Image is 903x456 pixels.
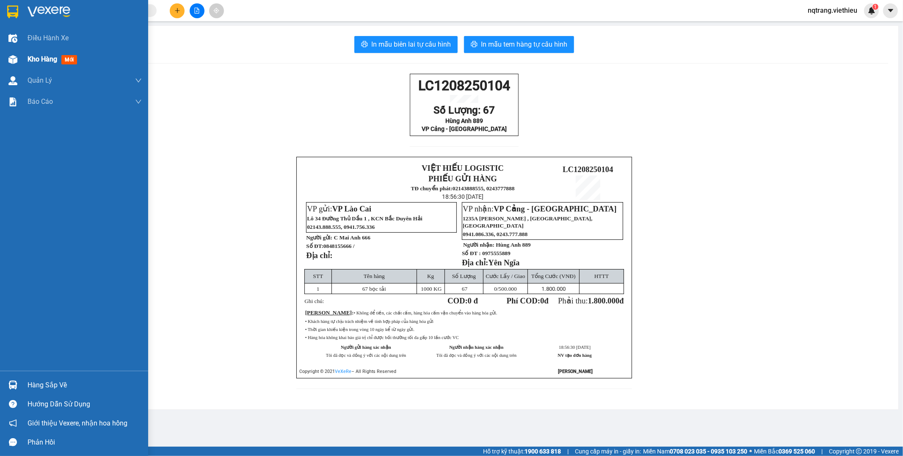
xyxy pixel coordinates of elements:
span: copyright [856,448,862,454]
span: Kho hàng [28,55,57,63]
span: Kg [427,273,434,279]
img: warehouse-icon [8,381,17,389]
span: • Không để tiền, các chất cấm, hàng hóa cấm vận chuyển vào hàng hóa gửi. [354,311,497,315]
img: logo [303,179,320,186]
span: Hỗ trợ kỹ thuật: [483,447,561,456]
span: Tôi đã đọc và đồng ý với các nội dung trên [436,353,517,358]
span: Quản Lý [28,75,52,86]
span: Số Lượng: 67 [24,31,85,42]
div: Phản hồi [28,436,142,449]
span: 18:56:30 [DATE] [442,193,483,200]
span: VP Cảng - [GEOGRAPHIC_DATA] [12,52,97,58]
button: file-add [190,3,204,18]
span: Hùng Anh 889 [445,117,483,124]
span: 18:56:30 [DATE] [559,345,591,350]
strong: Người gửi: [306,234,332,241]
span: 0 đ [468,296,478,305]
span: 1235A [PERSON_NAME] , [GEOGRAPHIC_DATA], [GEOGRAPHIC_DATA] [463,215,592,229]
span: notification [9,419,17,427]
span: Số Lượng [452,273,476,279]
span: HTTT [594,273,609,279]
span: • Khách hàng tự chịu trách nhiệm về tính hợp pháp của hàng hóa gửi [305,319,434,324]
strong: Địa chỉ: [306,251,332,260]
span: | [821,447,823,456]
span: : [305,309,354,316]
span: Cung cấp máy in - giấy in: [575,447,641,456]
span: 1000 KG [421,286,442,292]
strong: Người gửi hàng xác nhận [341,345,391,350]
strong: COD: [447,296,478,305]
span: plus [174,8,180,14]
strong: Số ĐT : [462,250,481,256]
span: 02143.888.555, 0941.756.336 [307,224,375,230]
span: In mẫu tem hàng tự cấu hình [481,39,567,50]
span: Số Lượng: 67 [434,104,495,116]
span: file-add [194,8,200,14]
strong: Số ĐT: [306,243,354,249]
span: Yên Ngĩa [488,258,519,267]
span: Miền Nam [643,447,747,456]
strong: 1900 633 818 [525,448,561,455]
span: nqtrang.viethieu [801,5,864,16]
div: Hàng sắp về [28,379,142,392]
span: Hùng Anh 889 [496,242,530,248]
sup: 1 [873,4,878,10]
img: warehouse-icon [8,55,17,64]
span: 1.800.000 [541,286,566,292]
img: icon-new-feature [868,7,875,14]
span: Cước Lấy / Giao [486,273,525,279]
span: VP Cảng - [GEOGRAPHIC_DATA] [494,204,617,213]
span: LC1208250104 [563,165,613,174]
button: printerIn mẫu tem hàng tự cấu hình [464,36,574,53]
span: VP nhận: [463,204,617,213]
span: Copyright © 2021 – All Rights Reserved [299,369,396,374]
strong: 02143888555, 0243777888 [453,185,515,192]
strong: Người nhận: [463,242,494,248]
strong: Người nhận hàng xác nhận [449,345,503,350]
span: aim [213,8,219,14]
span: VP gửi: [307,204,371,213]
strong: TĐ chuyển phát: [411,185,453,192]
span: | [567,447,569,456]
span: • Thời gian khiếu kiện trong vòng 10 ngày kể từ ngày gửi. [305,327,414,332]
span: Phải thu: [558,296,624,305]
span: LC1208250104 [8,4,100,20]
span: đ [619,296,624,305]
img: solution-icon [8,97,17,106]
span: Ghi chú: [304,298,324,304]
span: Tổng Cước (VNĐ) [531,273,576,279]
span: Tôi đã đọc và đồng ý với các nội dung trên [326,353,406,358]
span: down [135,98,142,105]
span: Tên hàng [364,273,385,279]
span: printer [361,41,368,49]
span: Giới thiệu Vexere, nhận hoa hồng [28,418,127,428]
span: [PERSON_NAME] [305,309,352,316]
span: Hùng Anh 889 [36,44,73,50]
span: down [135,77,142,84]
span: 67 [462,286,467,292]
strong: Phí COD: đ [507,296,549,305]
span: Lô 34 Đường Thủ Dầu 1 , KCN Bắc Duyên Hải [307,215,423,222]
span: ⚪️ [749,450,752,453]
span: printer [471,41,478,49]
span: C Mai Anh 666 [334,234,370,241]
span: /500.000 [494,286,517,292]
span: 0941.086.336, 0243.777.888 [463,231,527,237]
span: 1 [317,286,320,292]
strong: PHIẾU GỬI HÀNG [428,174,497,183]
div: Hướng dẫn sử dụng [28,398,142,411]
img: logo-vxr [7,6,18,18]
span: Điều hành xe [28,33,69,43]
strong: 0369 525 060 [779,448,815,455]
strong: VIỆT HIẾU LOGISTIC [422,164,504,172]
button: aim [209,3,224,18]
strong: [PERSON_NAME] [558,369,593,374]
span: 1.800.000 [588,296,620,305]
span: 0 [494,286,497,292]
button: plus [170,3,185,18]
img: warehouse-icon [8,76,17,85]
strong: NV tạo đơn hàng [558,353,592,358]
span: 67 bọc tải [362,286,386,292]
span: In mẫu biên lai tự cấu hình [371,39,451,50]
span: VP Cảng - [GEOGRAPHIC_DATA] [422,125,507,132]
